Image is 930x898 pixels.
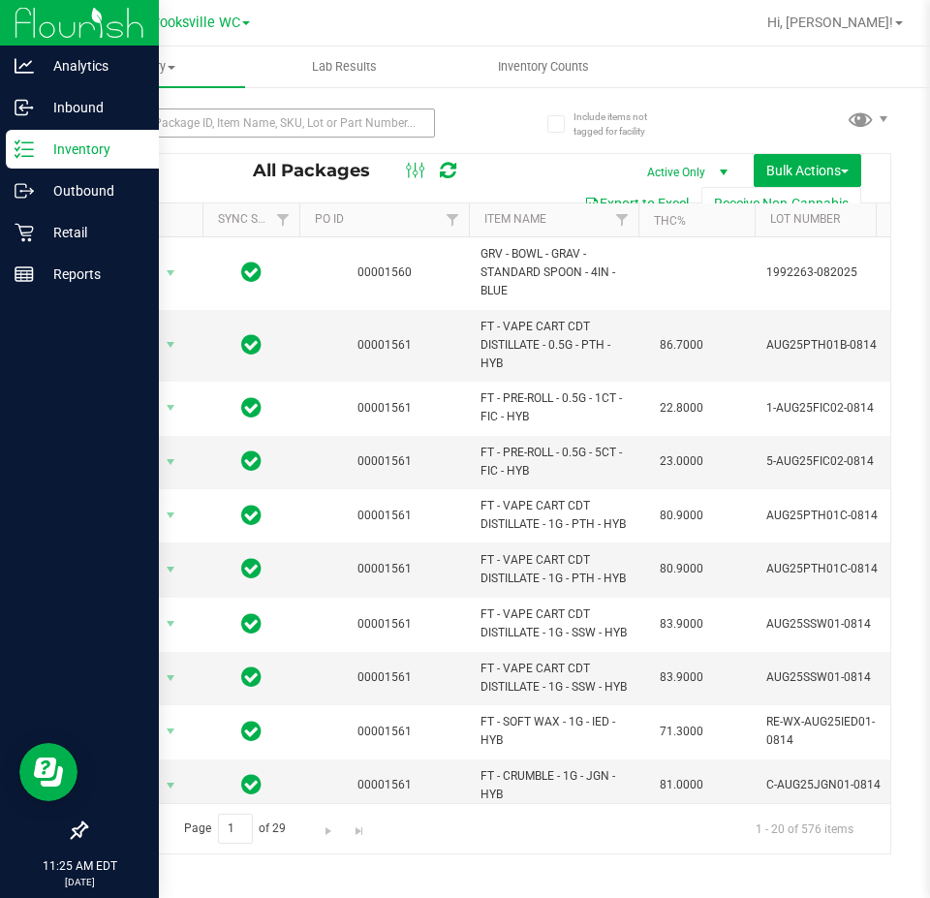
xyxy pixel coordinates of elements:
[85,108,435,138] input: Search Package ID, Item Name, SKU, Lot or Part Number...
[766,452,888,471] span: 5-AUG25FIC02-0814
[19,743,77,801] iframe: Resource center
[573,109,670,139] span: Include items not tagged for facility
[218,212,293,226] a: Sync Status
[357,509,412,522] a: 00001561
[770,212,840,226] a: Lot Number
[650,610,713,638] span: 83.9000
[34,138,150,161] p: Inventory
[315,212,344,226] a: PO ID
[241,771,262,798] span: In Sync
[357,338,412,352] a: 00001561
[241,331,262,358] span: In Sync
[159,449,183,476] span: select
[34,221,150,244] p: Retail
[766,163,849,178] span: Bulk Actions
[766,615,888,634] span: AUG25SSW01-0814
[245,46,444,87] a: Lab Results
[767,15,893,30] span: Hi, [PERSON_NAME]!
[159,772,183,799] span: select
[480,444,627,480] span: FT - PRE-ROLL - 0.5G - 5CT - FIC - HYB
[15,98,34,117] inline-svg: Inbound
[241,718,262,745] span: In Sync
[480,713,627,750] span: FT - SOFT WAX - 1G - IED - HYB
[345,814,373,840] a: Go to the last page
[241,502,262,529] span: In Sync
[766,668,888,687] span: AUG25SSW01-0814
[444,46,642,87] a: Inventory Counts
[650,771,713,799] span: 81.0000
[766,560,888,578] span: AUG25PTH01C-0814
[357,562,412,575] a: 00001561
[650,394,713,422] span: 22.8000
[357,778,412,791] a: 00001561
[766,399,888,418] span: 1-AUG25FIC02-0814
[9,857,150,875] p: 11:25 AM EDT
[480,389,627,426] span: FT - PRE-ROLL - 0.5G - 1CT - FIC - HYB
[241,664,262,691] span: In Sync
[766,336,888,355] span: AUG25PTH01B-0814
[480,605,627,642] span: FT - VAPE CART CDT DISTILLATE - 1G - SSW - HYB
[159,718,183,745] span: select
[15,181,34,201] inline-svg: Outbound
[159,665,183,692] span: select
[766,263,888,282] span: 1992263-082025
[34,179,150,202] p: Outbound
[241,394,262,421] span: In Sync
[654,214,686,228] a: THC%
[606,203,638,236] a: Filter
[572,187,701,220] button: Export to Excel
[15,56,34,76] inline-svg: Analytics
[480,497,627,534] span: FT - VAPE CART CDT DISTILLATE - 1G - PTH - HYB
[146,15,240,31] span: Brooksville WC
[480,245,627,301] span: GRV - BOWL - GRAV - STANDARD SPOON - 4IN - BLUE
[357,617,412,631] a: 00001561
[357,670,412,684] a: 00001561
[766,507,888,525] span: AUG25PTH01C-0814
[315,814,343,840] a: Go to the next page
[159,260,183,287] span: select
[740,814,869,843] span: 1 - 20 of 576 items
[159,331,183,358] span: select
[650,555,713,583] span: 80.9000
[357,725,412,738] a: 00001561
[357,454,412,468] a: 00001561
[34,54,150,77] p: Analytics
[159,502,183,529] span: select
[766,713,888,750] span: RE-WX-AUG25IED01-0814
[357,265,412,279] a: 00001560
[357,401,412,415] a: 00001561
[159,556,183,583] span: select
[9,875,150,889] p: [DATE]
[34,96,150,119] p: Inbound
[650,502,713,530] span: 80.9000
[15,264,34,284] inline-svg: Reports
[480,551,627,588] span: FT - VAPE CART CDT DISTILLATE - 1G - PTH - HYB
[766,776,888,794] span: C-AUG25JGN01-0814
[241,555,262,582] span: In Sync
[754,154,861,187] button: Bulk Actions
[650,448,713,476] span: 23.0000
[159,394,183,421] span: select
[650,718,713,746] span: 71.3000
[480,767,627,804] span: FT - CRUMBLE - 1G - JGN - HYB
[480,660,627,697] span: FT - VAPE CART CDT DISTILLATE - 1G - SSW - HYB
[34,263,150,286] p: Reports
[159,610,183,637] span: select
[472,58,615,76] span: Inventory Counts
[650,664,713,692] span: 83.9000
[868,203,900,236] a: Filter
[286,58,403,76] span: Lab Results
[218,814,253,844] input: 1
[241,610,262,637] span: In Sync
[267,203,299,236] a: Filter
[650,331,713,359] span: 86.7000
[437,203,469,236] a: Filter
[253,160,389,181] span: All Packages
[15,223,34,242] inline-svg: Retail
[484,212,546,226] a: Item Name
[168,814,302,844] span: Page of 29
[701,187,861,220] button: Receive Non-Cannabis
[241,259,262,286] span: In Sync
[480,318,627,374] span: FT - VAPE CART CDT DISTILLATE - 0.5G - PTH - HYB
[15,139,34,159] inline-svg: Inventory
